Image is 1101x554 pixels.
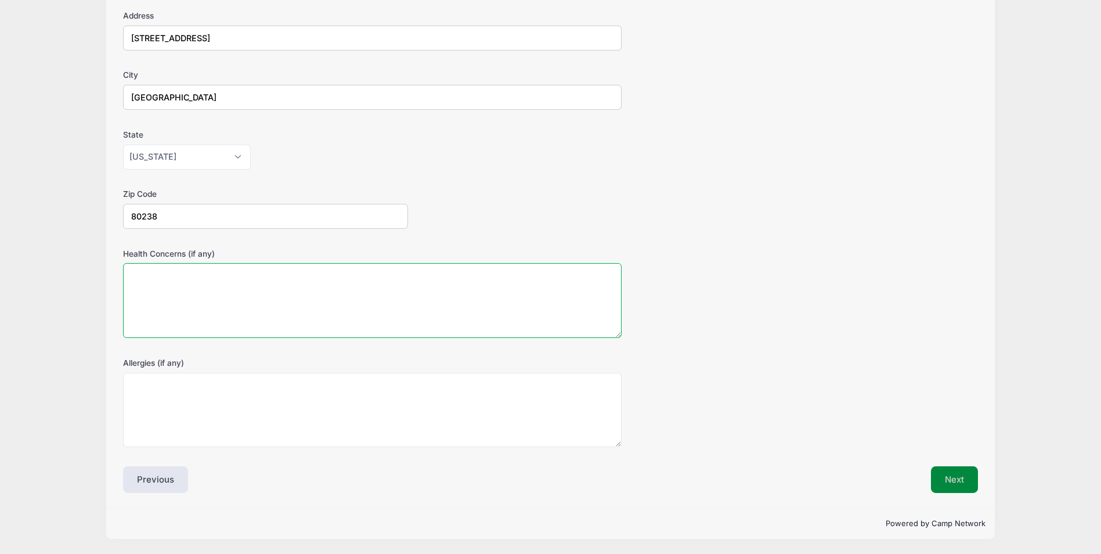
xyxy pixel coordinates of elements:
p: Powered by Camp Network [115,518,985,530]
button: Next [931,466,978,493]
label: Allergies (if any) [123,357,408,369]
label: Address [123,10,408,21]
label: State [123,129,408,141]
label: Zip Code [123,188,408,200]
input: xxxxx [123,204,408,229]
button: Previous [123,466,188,493]
label: City [123,69,408,81]
label: Health Concerns (if any) [123,248,408,260]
